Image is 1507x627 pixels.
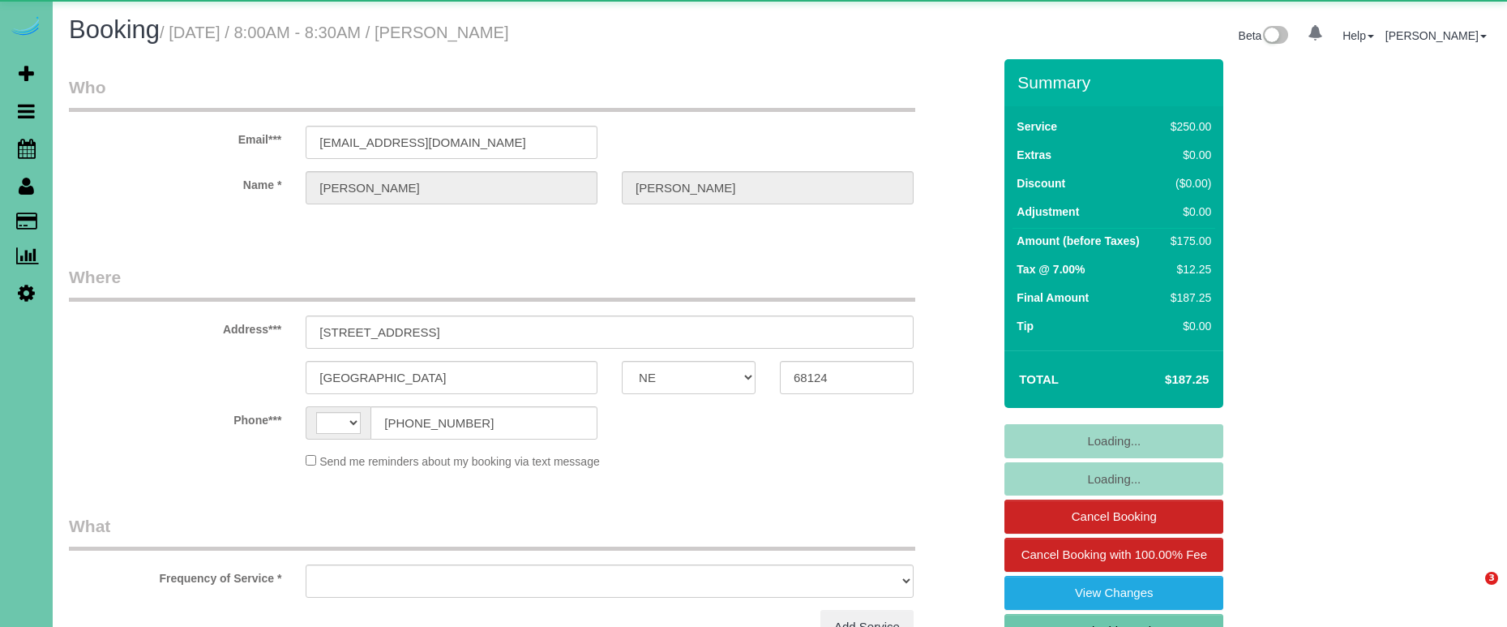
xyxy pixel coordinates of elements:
a: Beta [1239,29,1289,42]
label: Tax @ 7.00% [1017,261,1085,277]
img: New interface [1261,26,1288,47]
label: Name * [57,171,293,193]
div: $0.00 [1164,318,1211,334]
div: $187.25 [1164,290,1211,306]
a: Cancel Booking with 100.00% Fee [1004,538,1223,572]
div: $175.00 [1164,233,1211,249]
iframe: Intercom live chat [1452,572,1491,611]
div: $12.25 [1164,261,1211,277]
label: Discount [1017,175,1065,191]
label: Service [1017,118,1057,135]
label: Amount (before Taxes) [1017,233,1139,249]
div: $0.00 [1164,204,1211,220]
span: Cancel Booking with 100.00% Fee [1021,548,1207,561]
a: [PERSON_NAME] [1385,29,1487,42]
a: Help [1342,29,1374,42]
img: Automaid Logo [10,16,42,39]
h4: $187.25 [1116,373,1209,387]
legend: Who [69,75,915,112]
label: Final Amount [1017,290,1089,306]
a: Cancel Booking [1004,500,1223,534]
span: 3 [1485,572,1498,585]
label: Frequency of Service * [57,565,293,586]
span: Send me reminders about my booking via text message [319,455,600,468]
span: Booking [69,15,160,44]
label: Extras [1017,147,1051,163]
div: $250.00 [1164,118,1211,135]
div: $0.00 [1164,147,1211,163]
h3: Summary [1017,73,1215,92]
div: ($0.00) [1164,175,1211,191]
label: Tip [1017,318,1034,334]
small: / [DATE] / 8:00AM - 8:30AM / [PERSON_NAME] [160,24,509,41]
strong: Total [1019,372,1059,386]
a: View Changes [1004,576,1223,610]
legend: What [69,514,915,551]
label: Adjustment [1017,204,1079,220]
legend: Where [69,265,915,302]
